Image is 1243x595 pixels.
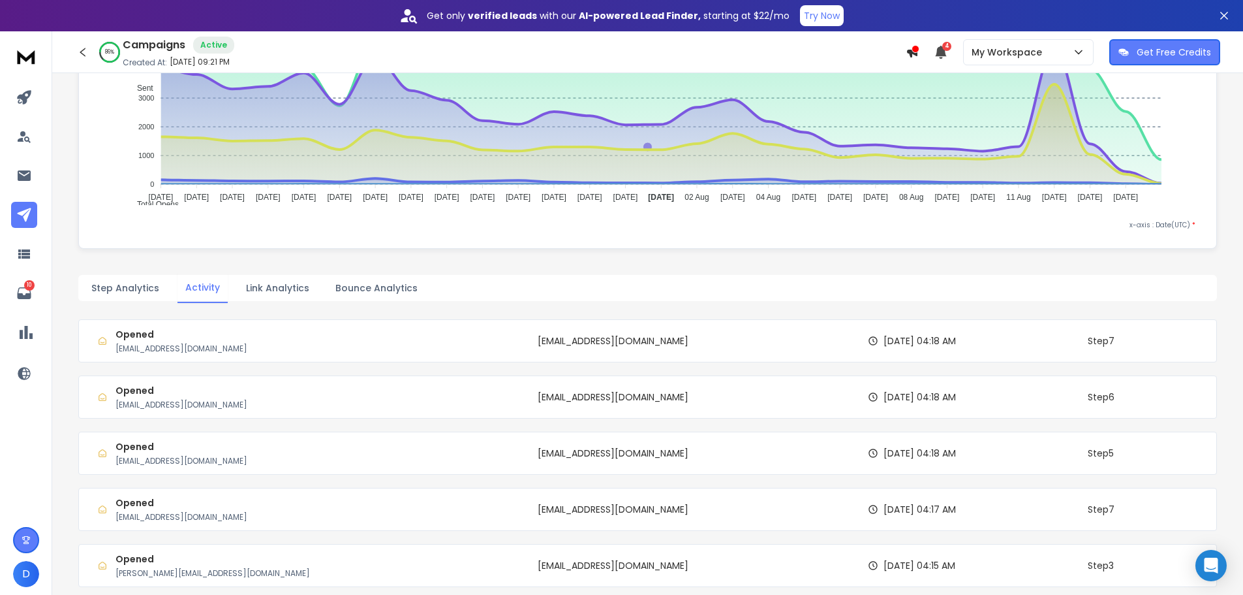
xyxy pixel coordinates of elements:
button: Link Analytics [238,274,317,302]
tspan: [DATE] [577,193,602,202]
tspan: [DATE] [613,193,638,202]
p: [EMAIL_ADDRESS][DOMAIN_NAME] [115,344,247,354]
h1: Opened [115,384,247,397]
p: [EMAIL_ADDRESS][DOMAIN_NAME] [538,334,688,347]
tspan: 08 Aug [899,193,923,202]
tspan: [DATE] [935,193,960,202]
tspan: [DATE] [327,193,352,202]
p: [EMAIL_ADDRESS][DOMAIN_NAME] [538,503,688,516]
a: 10 [11,280,37,306]
p: Try Now [804,9,840,22]
p: x-axis : Date(UTC) [100,220,1195,230]
tspan: [DATE] [470,193,495,202]
tspan: [DATE] [648,193,674,202]
p: [EMAIL_ADDRESS][DOMAIN_NAME] [115,456,247,466]
p: [EMAIL_ADDRESS][DOMAIN_NAME] [115,512,247,523]
button: Bounce Analytics [328,274,425,302]
p: Get Free Credits [1137,46,1211,59]
p: [DATE] 04:18 AM [883,334,956,347]
p: [EMAIL_ADDRESS][DOMAIN_NAME] [115,400,247,410]
img: logo [13,44,39,69]
button: D [13,561,39,587]
strong: verified leads [468,9,537,22]
button: Get Free Credits [1109,39,1220,65]
p: [DATE] 04:15 AM [883,559,955,572]
tspan: [DATE] [399,193,423,202]
p: Created At: [123,57,167,68]
p: My Workspace [972,46,1047,59]
tspan: [DATE] [256,193,281,202]
button: Activity [177,273,228,303]
tspan: [DATE] [1078,193,1103,202]
h1: Campaigns [123,37,185,53]
p: Step 5 [1088,447,1114,460]
tspan: [DATE] [863,193,888,202]
span: 4 [942,42,951,51]
p: Step 7 [1088,334,1114,347]
tspan: [DATE] [720,193,745,202]
h1: Opened [115,328,247,341]
tspan: 3000 [138,94,154,102]
tspan: [DATE] [292,193,316,202]
p: [DATE] 04:18 AM [883,447,956,460]
tspan: [DATE] [506,193,530,202]
tspan: [DATE] [363,193,388,202]
tspan: 11 Aug [1006,193,1030,202]
p: Step 7 [1088,503,1114,516]
h1: Opened [115,496,247,509]
div: Active [193,37,234,54]
p: [EMAIL_ADDRESS][DOMAIN_NAME] [538,559,688,572]
strong: AI-powered Lead Finder, [579,9,701,22]
tspan: [DATE] [1042,193,1067,202]
p: 10 [24,280,35,291]
tspan: [DATE] [1113,193,1138,202]
p: Step 3 [1088,559,1114,572]
p: [EMAIL_ADDRESS][DOMAIN_NAME] [538,447,688,460]
tspan: 2000 [138,123,154,131]
tspan: 04 Aug [756,193,780,202]
tspan: 0 [150,180,154,188]
tspan: [DATE] [791,193,816,202]
tspan: [DATE] [542,193,566,202]
tspan: [DATE] [149,193,174,202]
tspan: [DATE] [435,193,459,202]
h1: Opened [115,553,310,566]
p: [DATE] 04:18 AM [883,391,956,404]
tspan: [DATE] [970,193,995,202]
span: Total Opens [127,200,179,209]
tspan: [DATE] [184,193,209,202]
button: Step Analytics [84,274,167,302]
button: Try Now [800,5,844,26]
h1: Opened [115,440,247,453]
tspan: [DATE] [220,193,245,202]
p: [EMAIL_ADDRESS][DOMAIN_NAME] [538,391,688,404]
span: Sent [127,84,153,93]
p: Step 6 [1088,391,1114,404]
p: [DATE] 04:17 AM [883,503,956,516]
p: 86 % [105,48,114,56]
p: [DATE] 09:21 PM [170,57,230,67]
tspan: 1000 [138,152,154,159]
p: Get only with our starting at $22/mo [427,9,790,22]
p: [PERSON_NAME][EMAIL_ADDRESS][DOMAIN_NAME] [115,568,310,579]
div: Open Intercom Messenger [1195,550,1227,581]
tspan: [DATE] [827,193,852,202]
tspan: 02 Aug [684,193,709,202]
